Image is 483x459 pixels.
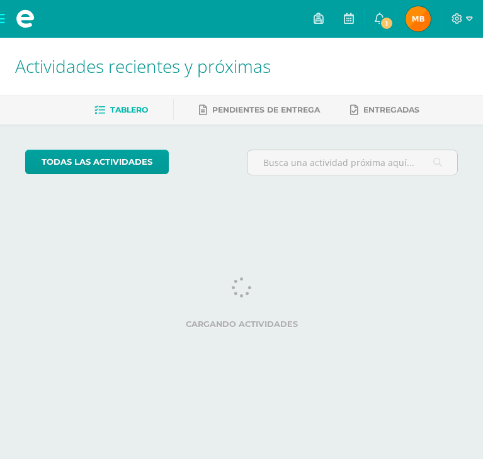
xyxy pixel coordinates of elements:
[247,150,458,175] input: Busca una actividad próxima aquí...
[94,100,148,120] a: Tablero
[25,150,169,174] a: todas las Actividades
[406,6,431,31] img: 6836aa3427f9a1a50e214aa154154334.png
[199,100,320,120] a: Pendientes de entrega
[212,105,320,114] span: Pendientes de entrega
[110,105,148,114] span: Tablero
[25,319,458,329] label: Cargando actividades
[15,54,271,78] span: Actividades recientes y próximas
[363,105,419,114] span: Entregadas
[350,100,419,120] a: Entregadas
[380,16,394,30] span: 1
